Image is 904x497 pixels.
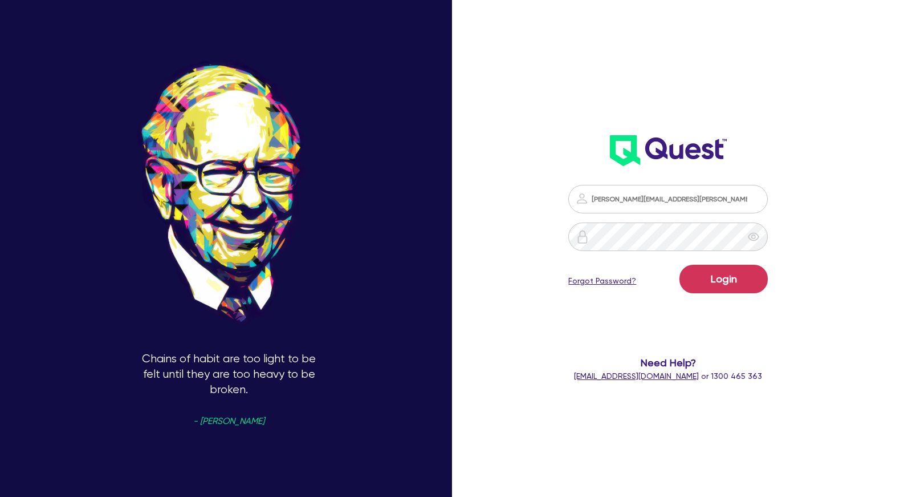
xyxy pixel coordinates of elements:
span: Need Help? [550,355,786,370]
img: icon-password [576,230,589,244]
button: Login [679,265,768,293]
a: Forgot Password? [568,275,636,287]
a: [EMAIL_ADDRESS][DOMAIN_NAME] [574,371,699,381]
span: - [PERSON_NAME] [193,417,264,426]
img: icon-password [575,192,589,205]
input: Email address [568,185,768,213]
img: wH2k97JdezQIQAAAABJRU5ErkJggg== [610,135,727,166]
span: or 1300 465 363 [574,371,762,381]
span: eye [748,231,759,243]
